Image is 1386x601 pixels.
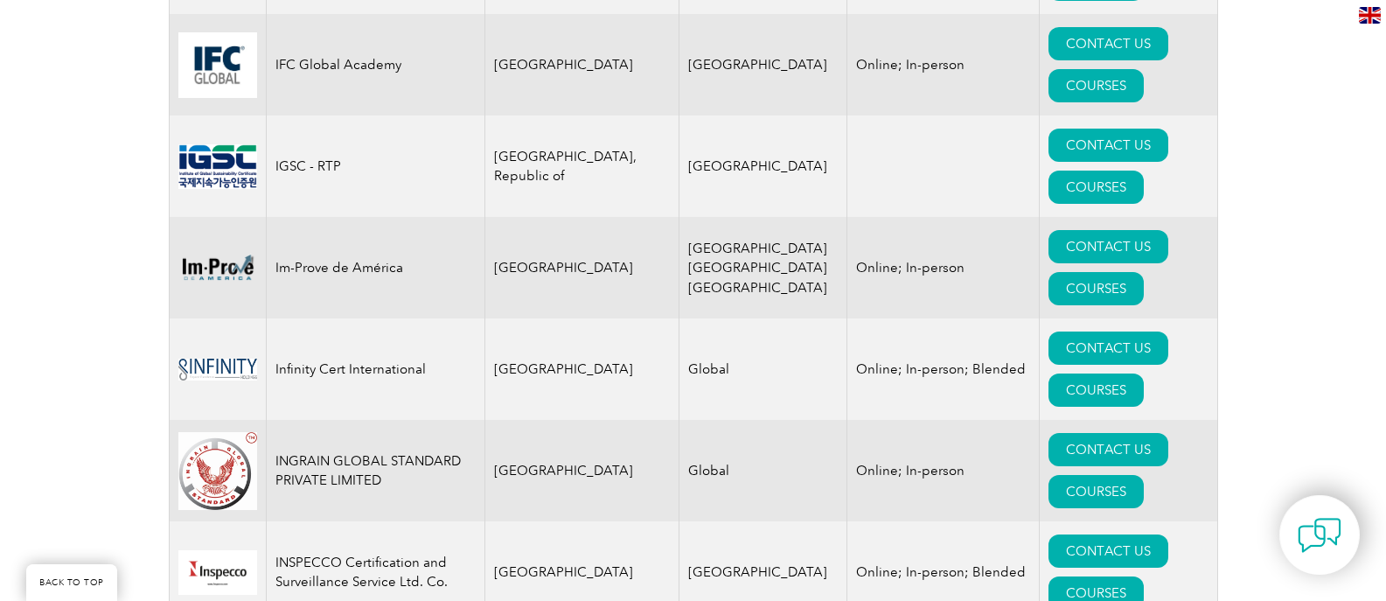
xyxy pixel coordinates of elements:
td: Online; In-person [847,14,1040,115]
td: [GEOGRAPHIC_DATA] [GEOGRAPHIC_DATA] [GEOGRAPHIC_DATA] [679,217,847,318]
td: Im-Prove de América [266,217,484,318]
img: 272251ff-6c35-eb11-a813-000d3a79722d-logo.jpg [178,32,257,98]
td: Infinity Cert International [266,318,484,420]
td: INGRAIN GLOBAL STANDARD PRIVATE LIMITED [266,420,484,521]
img: e369086d-9b95-eb11-b1ac-00224815388c-logo.jpg [178,144,257,189]
td: Global [679,318,847,420]
img: f8e119c6-dc04-ea11-a811-000d3a793f32-logo.png [178,251,257,284]
td: IGSC - RTP [266,115,484,217]
a: COURSES [1048,272,1144,305]
img: baf6b952-8ff0-ee11-904b-002248968dca-logo.jpg [178,359,257,381]
td: [GEOGRAPHIC_DATA] [679,115,847,217]
a: COURSES [1048,171,1144,204]
a: CONTACT US [1048,535,1168,568]
a: CONTACT US [1048,129,1168,162]
td: [GEOGRAPHIC_DATA], Republic of [484,115,679,217]
td: IFC Global Academy [266,14,484,115]
td: [GEOGRAPHIC_DATA] [484,318,679,420]
a: CONTACT US [1048,332,1168,365]
img: e7c6e5fb-486f-eb11-a812-00224815377e-logo.png [178,550,257,595]
td: Online; In-person [847,217,1040,318]
a: CONTACT US [1048,230,1168,263]
td: [GEOGRAPHIC_DATA] [679,14,847,115]
img: 67a48d9f-b6c2-ea11-a812-000d3a79722d-logo.jpg [178,432,257,510]
a: COURSES [1048,475,1144,508]
a: COURSES [1048,374,1144,407]
td: Online; In-person; Blended [847,318,1040,420]
img: contact-chat.png [1298,514,1341,557]
a: CONTACT US [1048,27,1168,60]
td: Global [679,420,847,521]
td: [GEOGRAPHIC_DATA] [484,420,679,521]
td: [GEOGRAPHIC_DATA] [484,217,679,318]
td: Online; In-person [847,420,1040,521]
td: [GEOGRAPHIC_DATA] [484,14,679,115]
a: CONTACT US [1048,433,1168,466]
a: COURSES [1048,69,1144,102]
a: BACK TO TOP [26,564,117,601]
img: en [1359,7,1381,24]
